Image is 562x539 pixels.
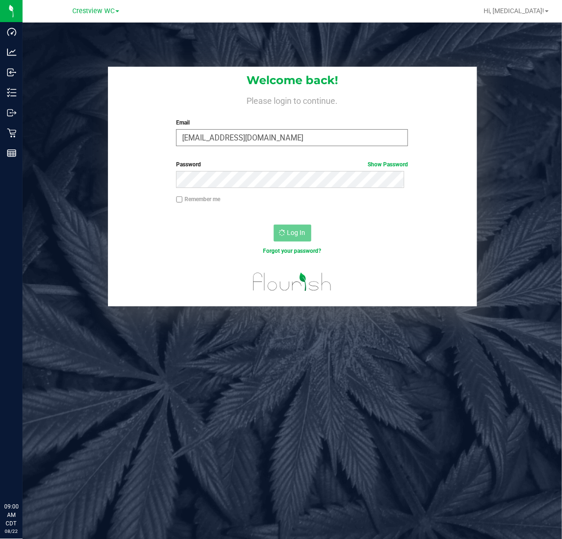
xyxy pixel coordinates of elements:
[7,88,16,97] inline-svg: Inventory
[368,161,408,168] a: Show Password
[4,502,18,528] p: 09:00 AM CDT
[4,528,18,535] p: 08/22
[7,108,16,117] inline-svg: Outbound
[7,27,16,37] inline-svg: Dashboard
[246,265,339,299] img: flourish_logo.svg
[287,229,306,236] span: Log In
[176,161,201,168] span: Password
[7,148,16,158] inline-svg: Reports
[263,248,321,254] a: Forgot your password?
[108,74,477,86] h1: Welcome back!
[176,195,220,203] label: Remember me
[176,118,408,127] label: Email
[7,128,16,138] inline-svg: Retail
[176,196,183,203] input: Remember me
[108,94,477,105] h4: Please login to continue.
[7,68,16,77] inline-svg: Inbound
[484,7,544,15] span: Hi, [MEDICAL_DATA]!
[274,225,311,242] button: Log In
[72,7,115,15] span: Crestview WC
[7,47,16,57] inline-svg: Analytics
